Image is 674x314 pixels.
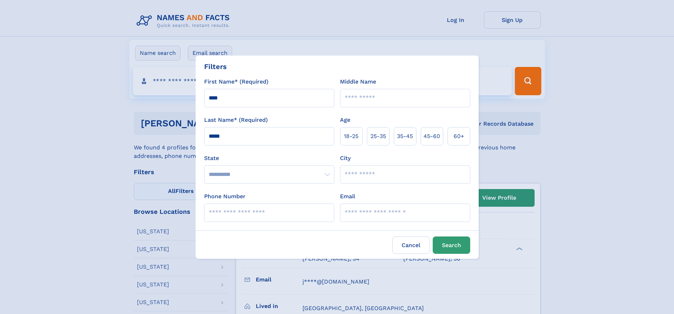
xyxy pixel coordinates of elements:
[392,236,430,254] label: Cancel
[454,132,464,141] span: 60+
[340,78,376,86] label: Middle Name
[433,236,470,254] button: Search
[397,132,413,141] span: 35‑45
[344,132,358,141] span: 18‑25
[424,132,440,141] span: 45‑60
[204,78,269,86] label: First Name* (Required)
[204,116,268,124] label: Last Name* (Required)
[340,154,351,162] label: City
[204,61,227,72] div: Filters
[204,192,246,201] label: Phone Number
[370,132,386,141] span: 25‑35
[340,116,350,124] label: Age
[340,192,355,201] label: Email
[204,154,334,162] label: State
